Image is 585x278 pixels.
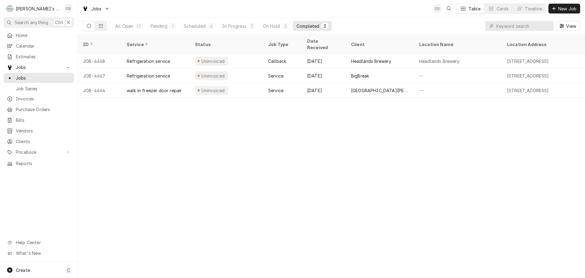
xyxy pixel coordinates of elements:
[201,87,225,94] div: Uninvoiced
[16,5,61,12] div: [PERSON_NAME]'s Commercial Refrigeration
[78,83,122,98] div: JOB-4664
[222,23,246,29] div: In Progress
[4,30,74,40] a: Home
[507,41,584,48] div: Location Address
[557,5,578,12] span: New Job
[209,23,213,29] div: 4
[4,84,74,94] a: Job Series
[4,158,74,168] a: Reports
[302,83,346,98] div: [DATE]
[351,41,408,48] div: Client
[284,23,287,29] div: 2
[67,267,70,273] span: C
[507,87,549,94] div: [STREET_ADDRESS]
[444,4,454,13] button: Open search
[351,87,409,94] div: [GEOGRAPHIC_DATA][PERSON_NAME]
[16,138,71,145] span: Clients
[16,117,71,123] span: Bills
[16,53,71,60] span: Estimates
[302,68,346,83] div: [DATE]
[16,128,71,134] span: Vendors
[548,4,580,13] button: New Job
[556,21,580,31] button: View
[201,58,225,64] div: Uninvoiced
[16,85,71,92] span: Job Series
[307,38,340,51] div: Date Received
[55,19,63,26] span: Ctrl
[296,23,319,29] div: Completed
[351,58,391,64] div: Headlands Brewery
[433,4,441,13] div: Christine Gutierrez's Avatar
[351,73,369,79] div: BigBreak
[127,58,170,64] div: Refrigeration service
[78,54,122,68] div: JOB-4668
[497,5,509,12] div: Cards
[67,19,70,26] span: K
[4,94,74,104] a: Invoices
[469,5,480,12] div: Table
[16,239,70,246] span: Help Center
[80,4,112,14] a: Go to Jobs
[433,4,441,13] div: CG
[419,41,496,48] div: Location Name
[15,19,48,26] span: Search anything
[83,41,116,48] div: ID
[4,237,74,247] a: Go to Help Center
[16,75,71,81] span: Jobs
[565,23,577,29] span: View
[151,23,167,29] div: Pending
[4,41,74,51] a: Calendar
[16,43,71,49] span: Calendar
[4,17,74,28] button: Search anythingCtrlK
[16,32,71,38] span: Home
[268,73,283,79] div: Service
[419,58,459,64] div: Headlands Brewery
[268,87,283,94] div: Service
[525,5,542,12] div: Timeline
[195,41,257,48] div: Status
[323,23,327,29] div: 3
[4,248,74,258] a: Go to What's New
[16,64,62,70] span: Jobs
[250,23,254,29] div: 7
[127,73,170,79] div: Refrigeration service
[127,87,182,94] div: walk in freezer door repair
[414,83,502,98] div: —
[4,136,74,146] a: Clients
[414,68,502,83] div: —
[64,4,73,13] div: CG
[16,106,71,113] span: Purchase Orders
[64,4,73,13] div: Christine Gutierrez's Avatar
[302,54,346,68] div: [DATE]
[115,23,133,29] div: All Open
[4,73,74,83] a: Jobs
[496,21,551,31] input: Keyword search
[263,23,280,29] div: On Hold
[4,52,74,62] a: Estimates
[16,250,70,256] span: What's New
[201,73,225,79] div: Uninvoiced
[16,268,30,273] span: Create
[4,115,74,125] a: Bills
[184,23,206,29] div: Scheduled
[4,104,74,114] a: Purchase Orders
[78,68,122,83] div: JOB-4667
[5,4,14,13] div: Rudy's Commercial Refrigeration's Avatar
[16,160,71,167] span: Reports
[507,58,549,64] div: [STREET_ADDRESS]
[16,96,71,102] span: Invoices
[127,41,184,48] div: Service
[5,4,14,13] div: R
[507,73,549,79] div: [STREET_ADDRESS]
[4,147,74,157] a: Go to Pricebook
[171,23,175,29] div: 1
[4,62,74,72] a: Go to Jobs
[268,41,297,48] div: Job Type
[91,5,102,12] span: Jobs
[4,126,74,136] a: Vendors
[268,58,286,64] div: Callback
[137,23,141,29] div: 17
[16,149,62,155] span: Pricebook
